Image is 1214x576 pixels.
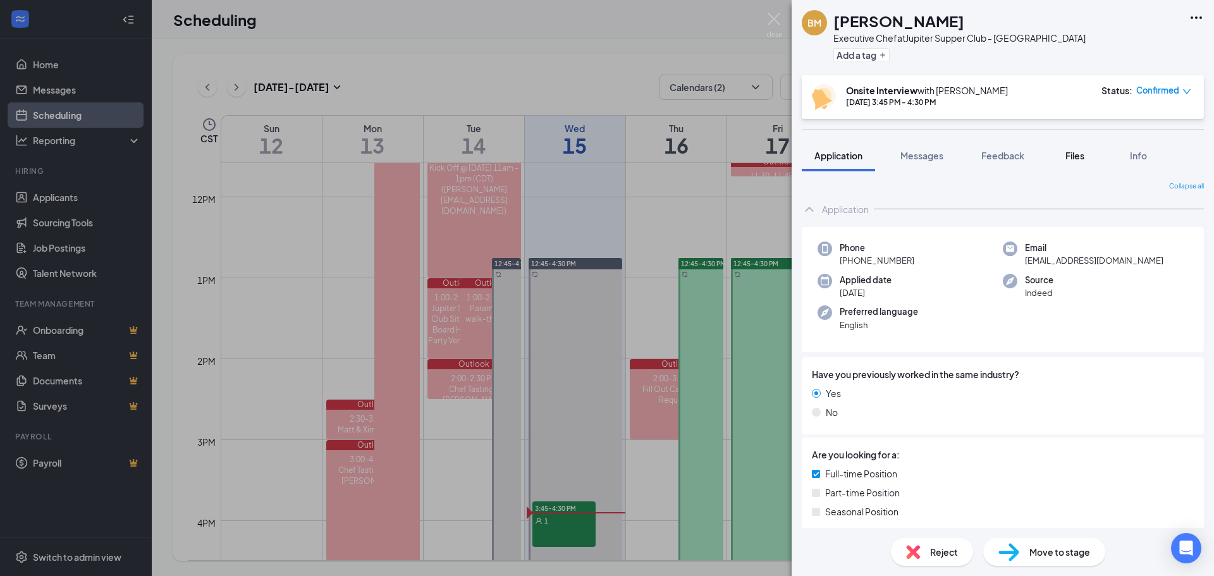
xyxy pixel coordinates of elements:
[826,386,841,400] span: Yes
[1025,274,1053,286] span: Source
[1025,254,1163,267] span: [EMAIL_ADDRESS][DOMAIN_NAME]
[825,486,900,499] span: Part-time Position
[833,32,1086,44] div: Executive Chef at Jupiter Supper Club - [GEOGRAPHIC_DATA]
[1189,10,1204,25] svg: Ellipses
[840,305,918,318] span: Preferred language
[807,16,821,29] div: BM
[1169,181,1204,192] span: Collapse all
[833,10,964,32] h1: [PERSON_NAME]
[1130,150,1147,161] span: Info
[879,51,886,59] svg: Plus
[812,448,900,462] span: Are you looking for a:
[840,286,892,299] span: [DATE]
[1171,533,1201,563] div: Open Intercom Messenger
[846,97,1008,107] div: [DATE] 3:45 PM - 4:30 PM
[1182,87,1191,96] span: down
[1101,84,1132,97] div: Status :
[840,254,914,267] span: [PHONE_NUMBER]
[840,242,914,254] span: Phone
[833,48,890,61] button: PlusAdd a tag
[846,85,917,96] b: Onsite Interview
[981,150,1024,161] span: Feedback
[814,150,862,161] span: Application
[1029,545,1090,559] span: Move to stage
[840,274,892,286] span: Applied date
[1025,286,1053,299] span: Indeed
[900,150,943,161] span: Messages
[825,505,898,518] span: Seasonal Position
[1065,150,1084,161] span: Files
[930,545,958,559] span: Reject
[812,367,1019,381] span: Have you previously worked in the same industry?
[826,405,838,419] span: No
[846,84,1008,97] div: with [PERSON_NAME]
[840,319,918,331] span: English
[802,202,817,217] svg: ChevronUp
[822,203,869,216] div: Application
[825,467,897,481] span: Full-time Position
[1025,242,1163,254] span: Email
[1136,84,1179,97] span: Confirmed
